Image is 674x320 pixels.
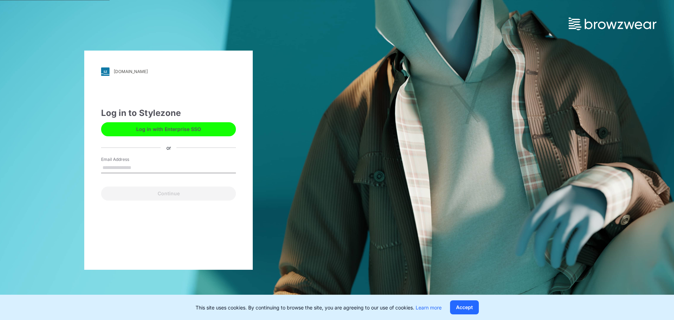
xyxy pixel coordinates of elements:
[101,107,236,119] div: Log in to Stylezone
[114,69,148,74] div: [DOMAIN_NAME]
[450,300,479,314] button: Accept
[101,156,150,163] label: Email Address
[101,67,236,76] a: [DOMAIN_NAME]
[569,18,656,30] img: browzwear-logo.73288ffb.svg
[161,144,177,151] div: or
[101,122,236,136] button: Log in with Enterprise SSO
[416,305,442,311] a: Learn more
[101,67,110,76] img: svg+xml;base64,PHN2ZyB3aWR0aD0iMjgiIGhlaWdodD0iMjgiIHZpZXdCb3g9IjAgMCAyOCAyOCIgZmlsbD0ibm9uZSIgeG...
[196,304,442,311] p: This site uses cookies. By continuing to browse the site, you are agreeing to our use of cookies.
